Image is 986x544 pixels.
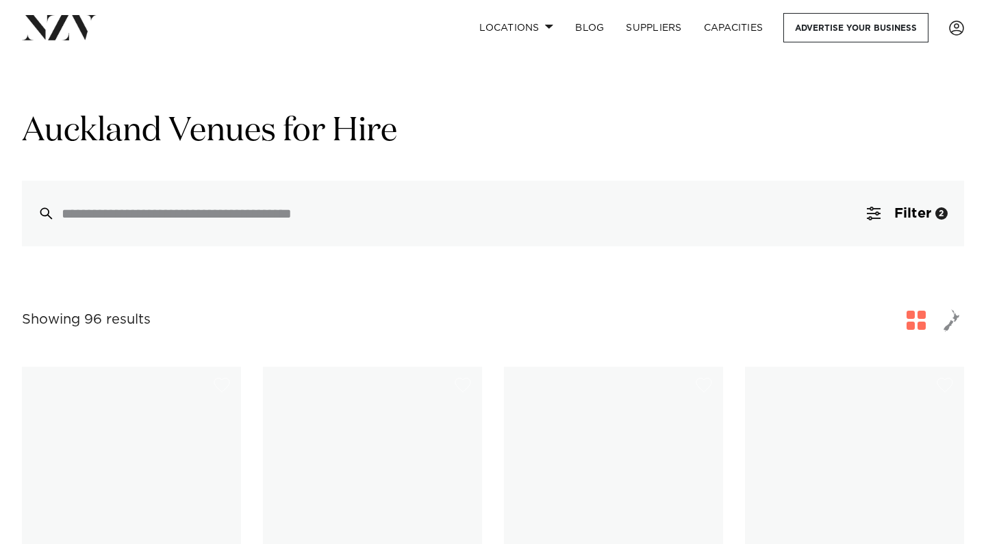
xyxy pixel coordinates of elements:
a: BLOG [564,13,615,42]
a: Advertise your business [783,13,928,42]
h1: Auckland Venues for Hire [22,110,964,153]
a: SUPPLIERS [615,13,692,42]
a: Capacities [693,13,774,42]
span: Filter [894,207,931,220]
div: 2 [935,207,948,220]
button: Filter2 [850,181,964,246]
div: Showing 96 results [22,309,151,331]
a: Locations [468,13,564,42]
img: nzv-logo.png [22,15,97,40]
